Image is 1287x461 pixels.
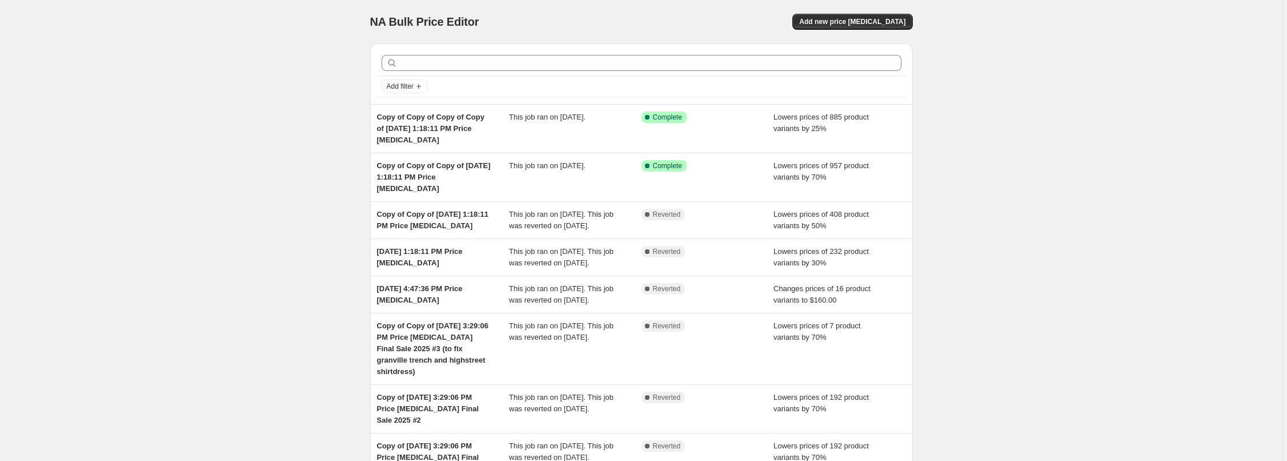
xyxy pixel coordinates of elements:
[377,247,463,267] span: [DATE] 1:18:11 PM Price [MEDICAL_DATA]
[799,17,905,26] span: Add new price [MEDICAL_DATA]
[653,442,681,451] span: Reverted
[377,321,489,376] span: Copy of Copy of [DATE] 3:29:06 PM Price [MEDICAL_DATA] Final Sale 2025 #3 (to fix granville trenc...
[509,284,614,304] span: This job ran on [DATE]. This job was reverted on [DATE].
[792,14,912,30] button: Add new price [MEDICAL_DATA]
[387,82,414,91] span: Add filter
[377,161,491,193] span: Copy of Copy of Copy of [DATE] 1:18:11 PM Price [MEDICAL_DATA]
[377,113,484,144] span: Copy of Copy of Copy of Copy of [DATE] 1:18:11 PM Price [MEDICAL_DATA]
[653,393,681,402] span: Reverted
[370,15,479,28] span: NA Bulk Price Editor
[509,161,586,170] span: This job ran on [DATE].
[509,113,586,121] span: This job ran on [DATE].
[377,393,479,424] span: Copy of [DATE] 3:29:06 PM Price [MEDICAL_DATA] Final Sale 2025 #2
[377,284,463,304] span: [DATE] 4:47:36 PM Price [MEDICAL_DATA]
[773,247,869,267] span: Lowers prices of 232 product variants by 30%
[653,210,681,219] span: Reverted
[653,161,682,170] span: Complete
[773,210,869,230] span: Lowers prices of 408 product variants by 50%
[382,80,427,93] button: Add filter
[773,284,871,304] span: Changes prices of 16 product variants to $160.00
[773,113,869,133] span: Lowers prices of 885 product variants by 25%
[773,393,869,413] span: Lowers prices of 192 product variants by 70%
[509,321,614,341] span: This job ran on [DATE]. This job was reverted on [DATE].
[773,161,869,181] span: Lowers prices of 957 product variants by 70%
[653,321,681,331] span: Reverted
[653,113,682,122] span: Complete
[773,321,860,341] span: Lowers prices of 7 product variants by 70%
[653,284,681,293] span: Reverted
[509,210,614,230] span: This job ran on [DATE]. This job was reverted on [DATE].
[377,210,489,230] span: Copy of Copy of [DATE] 1:18:11 PM Price [MEDICAL_DATA]
[653,247,681,256] span: Reverted
[509,393,614,413] span: This job ran on [DATE]. This job was reverted on [DATE].
[509,247,614,267] span: This job ran on [DATE]. This job was reverted on [DATE].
